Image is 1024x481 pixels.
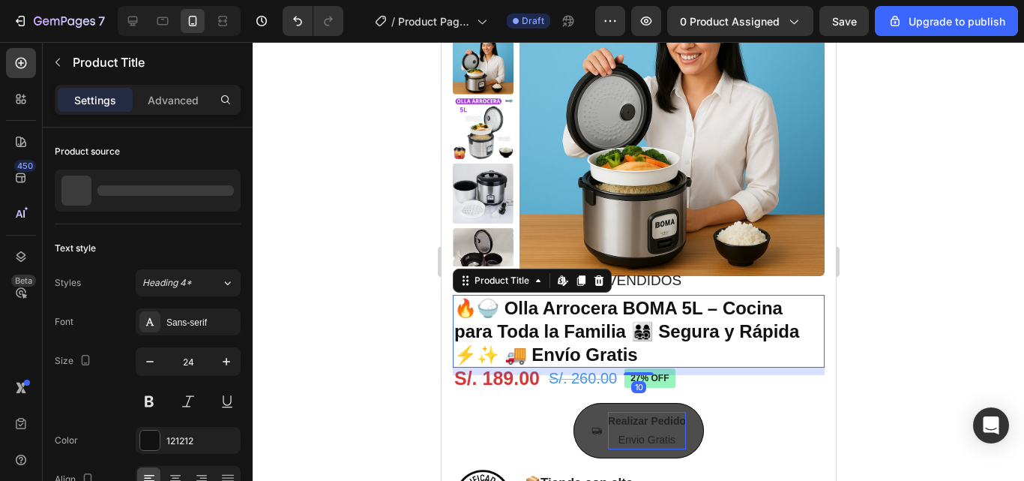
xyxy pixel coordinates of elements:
[522,14,544,28] span: Draft
[73,53,235,71] p: Product Title
[136,269,241,296] button: Heading 4*
[55,351,94,371] div: Size
[55,434,78,447] div: Color
[14,160,36,172] div: 450
[74,92,116,108] p: Settings
[55,276,81,290] div: Styles
[442,42,836,481] iframe: Design area
[99,434,191,448] strong: Tienda con alta
[166,316,237,329] div: Sans-serif
[819,6,869,36] button: Save
[55,315,73,329] div: Font
[973,407,1009,443] div: Open Intercom Messenger
[398,14,471,29] span: Product Page - [DATE] 18:51:44
[875,6,1018,36] button: Upgrade to publish
[391,14,395,29] span: /
[148,92,199,108] p: Advanced
[283,6,343,36] div: Undo/Redo
[166,434,237,448] div: 121212
[55,242,96,255] div: Text style
[142,276,192,290] span: Heading 4*
[680,14,780,29] span: 0 product assigned
[98,12,105,30] p: 7
[888,14,1005,29] div: Upgrade to publish
[6,6,112,36] button: 7
[55,145,120,158] div: Product source
[832,15,857,28] span: Save
[83,434,191,448] span: 📦
[667,6,813,36] button: 0 product assigned
[11,275,36,287] div: Beta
